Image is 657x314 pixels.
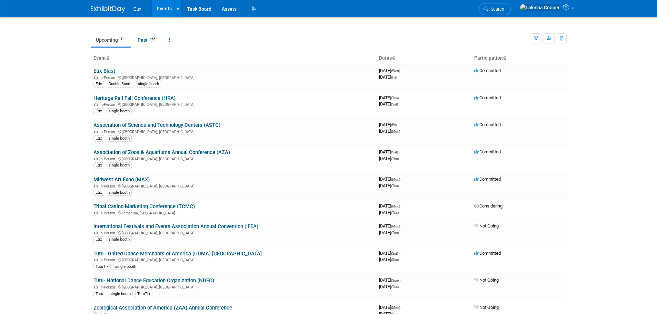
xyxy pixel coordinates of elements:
[93,190,104,196] div: Etix
[94,211,98,214] img: In-Person Event
[93,277,214,284] a: Tutu- National Dance Education Organization (NDEO)
[93,230,374,235] div: [GEOGRAPHIC_DATA], [GEOGRAPHIC_DATA]
[100,258,117,262] span: In-Person
[100,231,117,235] span: In-Person
[392,55,395,61] a: Sort by Start Date
[100,211,117,215] span: In-Person
[94,157,98,160] img: In-Person Event
[398,122,399,127] span: -
[391,75,397,79] span: (Fri)
[93,183,374,189] div: [GEOGRAPHIC_DATA], [GEOGRAPHIC_DATA]
[391,157,399,161] span: (Thu)
[474,305,499,310] span: Not Going
[391,123,397,127] span: (Fri)
[93,122,220,128] a: Association of Science and Technology Centers (ASTC)
[379,257,399,262] span: [DATE]
[391,184,399,188] span: (Thu)
[474,68,501,73] span: Committed
[379,230,399,235] span: [DATE]
[100,184,117,189] span: In-Person
[379,156,399,161] span: [DATE]
[107,190,132,196] div: single booth
[474,176,501,182] span: Committed
[391,96,399,100] span: (Thu)
[379,277,401,283] span: [DATE]
[391,231,399,235] span: (Thu)
[133,6,141,12] span: Etix
[379,305,402,310] span: [DATE]
[108,291,133,297] div: single booth
[474,95,501,100] span: Committed
[391,285,399,289] span: (Tue)
[93,291,105,297] div: Tutu
[488,7,504,12] span: Search
[93,156,374,161] div: [GEOGRAPHIC_DATA], [GEOGRAPHIC_DATA]
[94,184,98,188] img: In-Person Event
[474,122,501,127] span: Committed
[93,223,258,230] a: International Festivals and Events Association Annual Convention (IFEA)
[113,264,138,270] div: single booth
[91,52,376,64] th: Event
[107,162,132,169] div: single booth
[379,251,400,256] span: [DATE]
[94,258,98,261] img: In-Person Event
[391,130,400,133] span: (Mon)
[106,55,109,61] a: Sort by Event Name
[379,223,402,229] span: [DATE]
[107,108,132,114] div: single booth
[93,305,232,311] a: Zoological Association of America (ZAA) Annual Conference
[379,129,400,134] span: [DATE]
[100,285,117,290] span: In-Person
[379,183,399,188] span: [DATE]
[503,55,506,61] a: Sort by Participation Type
[391,69,400,73] span: (Wed)
[401,176,402,182] span: -
[401,68,402,73] span: -
[401,305,402,310] span: -
[94,231,98,234] img: In-Person Event
[93,251,262,257] a: Tutu - United Dance Merchants of America (UDMA) [GEOGRAPHIC_DATA]
[379,101,398,107] span: [DATE]
[93,108,104,114] div: Etix
[118,37,126,42] span: 41
[93,101,374,107] div: [GEOGRAPHIC_DATA], [GEOGRAPHIC_DATA]
[379,176,402,182] span: [DATE]
[401,203,402,209] span: -
[379,68,402,73] span: [DATE]
[107,236,132,243] div: single booth
[93,81,104,87] div: Etix
[94,102,98,106] img: In-Person Event
[391,102,398,106] span: (Sat)
[94,130,98,133] img: In-Person Event
[400,277,401,283] span: -
[148,37,157,42] span: 455
[136,81,161,87] div: single booth
[93,95,176,101] a: Heritage Rail Fall Conference (HRA)
[474,203,502,209] span: Considering
[474,149,501,154] span: Committed
[400,95,401,100] span: -
[471,52,567,64] th: Participation
[93,149,230,155] a: Association of Zoos & Aquariums Annual Conference (AZA)
[401,223,402,229] span: -
[391,150,398,154] span: (Sat)
[93,176,150,183] a: Midwest Art Expo (MAX)
[391,211,399,215] span: (Tue)
[93,284,374,290] div: [GEOGRAPHIC_DATA], [GEOGRAPHIC_DATA]
[479,3,511,15] a: Search
[91,6,125,13] img: ExhibitDay
[93,236,104,243] div: Etix
[100,102,117,107] span: In-Person
[379,149,400,154] span: [DATE]
[100,130,117,134] span: In-Person
[93,257,374,262] div: [GEOGRAPHIC_DATA], [GEOGRAPHIC_DATA]
[100,157,117,161] span: In-Person
[379,284,399,289] span: [DATE]
[474,251,501,256] span: Committed
[379,95,401,100] span: [DATE]
[93,203,195,210] a: Tribal Casino Marketing Conference (TCMC)
[379,210,399,215] span: [DATE]
[379,122,399,127] span: [DATE]
[474,223,499,229] span: Not Going
[391,224,400,228] span: (Mon)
